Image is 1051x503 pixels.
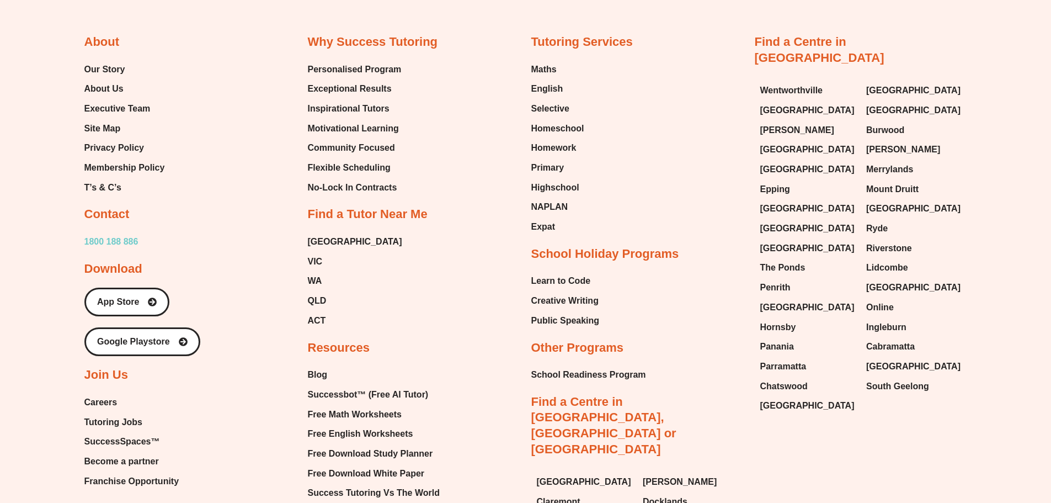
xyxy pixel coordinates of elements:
a: Public Speaking [531,313,600,329]
a: Exceptional Results [308,81,402,97]
a: Free Math Worksheets [308,406,440,423]
span: Site Map [84,120,121,137]
a: Parramatta [760,358,856,375]
a: Tutoring Jobs [84,414,179,431]
a: Primary [531,160,584,176]
a: Privacy Policy [84,140,165,156]
a: About Us [84,81,165,97]
span: Careers [84,394,118,411]
a: Google Playstore [84,327,200,356]
span: [GEOGRAPHIC_DATA] [866,200,961,217]
a: [PERSON_NAME] [760,122,856,139]
a: [PERSON_NAME] [643,474,738,490]
span: Exceptional Results [308,81,392,97]
a: Become a partner [84,453,179,470]
span: Become a partner [84,453,159,470]
h2: Find a Tutor Near Me [308,207,428,223]
a: Chatswood [760,378,856,395]
span: Epping [760,181,790,198]
span: [GEOGRAPHIC_DATA] [866,358,961,375]
a: NAPLAN [531,199,584,215]
span: Executive Team [84,100,151,117]
a: ACT [308,313,402,329]
h2: About [84,34,120,50]
a: Blog [308,367,440,383]
a: [GEOGRAPHIC_DATA] [537,474,632,490]
span: SuccessSpaces™ [84,433,160,450]
span: Creative Writing [531,293,599,309]
span: English [531,81,563,97]
span: Ingleburn [866,319,906,336]
span: Motivational Learning [308,120,399,137]
span: Membership Policy [84,160,165,176]
a: Highschool [531,179,584,196]
a: Free Download White Paper [308,465,440,482]
h2: Other Programs [531,340,624,356]
span: [GEOGRAPHIC_DATA] [760,299,855,316]
a: WA [308,273,402,289]
a: Mount Druitt [866,181,962,198]
a: Selective [531,100,584,117]
a: Site Map [84,120,165,137]
a: [GEOGRAPHIC_DATA] [760,240,856,257]
a: Learn to Code [531,273,600,289]
a: Franchise Opportunity [84,473,179,490]
a: No-Lock In Contracts [308,179,402,196]
a: [GEOGRAPHIC_DATA] [866,279,962,296]
a: Flexible Scheduling [308,160,402,176]
span: [GEOGRAPHIC_DATA] [760,102,855,119]
a: [GEOGRAPHIC_DATA] [308,234,402,250]
span: [GEOGRAPHIC_DATA] [760,220,855,237]
span: Selective [531,100,569,117]
a: Careers [84,394,179,411]
h2: Resources [308,340,370,356]
a: Find a Centre in [GEOGRAPHIC_DATA] [755,35,884,65]
span: Free English Worksheets [308,426,413,442]
a: Cabramatta [866,338,962,355]
a: Ryde [866,220,962,237]
a: Maths [531,61,584,78]
span: Lidcombe [866,260,908,276]
a: Panania [760,338,856,355]
span: Parramatta [760,358,807,375]
span: Free Download White Paper [308,465,425,482]
h2: Download [84,261,142,277]
a: South Geelong [866,378,962,395]
span: Tutoring Jobs [84,414,142,431]
div: Chat Widget [867,378,1051,503]
a: App Store [84,288,169,316]
span: ACT [308,313,326,329]
span: Burwood [866,122,904,139]
a: VIC [308,253,402,270]
a: [GEOGRAPHIC_DATA] [760,102,856,119]
a: Personalised Program [308,61,402,78]
a: Free Download Study Planner [308,446,440,462]
span: Free Math Worksheets [308,406,402,423]
a: Epping [760,181,856,198]
a: SuccessSpaces™ [84,433,179,450]
span: QLD [308,293,327,309]
a: Find a Centre in [GEOGRAPHIC_DATA], [GEOGRAPHIC_DATA] or [GEOGRAPHIC_DATA] [531,395,676,456]
a: School Readiness Program [531,367,646,383]
span: Learn to Code [531,273,591,289]
span: Inspirational Tutors [308,100,390,117]
a: [GEOGRAPHIC_DATA] [866,358,962,375]
a: [GEOGRAPHIC_DATA] [760,220,856,237]
span: [GEOGRAPHIC_DATA] [866,102,961,119]
a: [GEOGRAPHIC_DATA] [760,299,856,316]
span: Mount Druitt [866,181,919,198]
span: [PERSON_NAME] [643,474,717,490]
a: Free English Worksheets [308,426,440,442]
a: Expat [531,219,584,235]
span: About Us [84,81,124,97]
span: [GEOGRAPHIC_DATA] [760,161,855,178]
span: [GEOGRAPHIC_DATA] [866,279,961,296]
span: Primary [531,160,564,176]
a: Penrith [760,279,856,296]
span: Community Focused [308,140,395,156]
a: [GEOGRAPHIC_DATA] [866,82,962,99]
span: [PERSON_NAME] [866,141,940,158]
